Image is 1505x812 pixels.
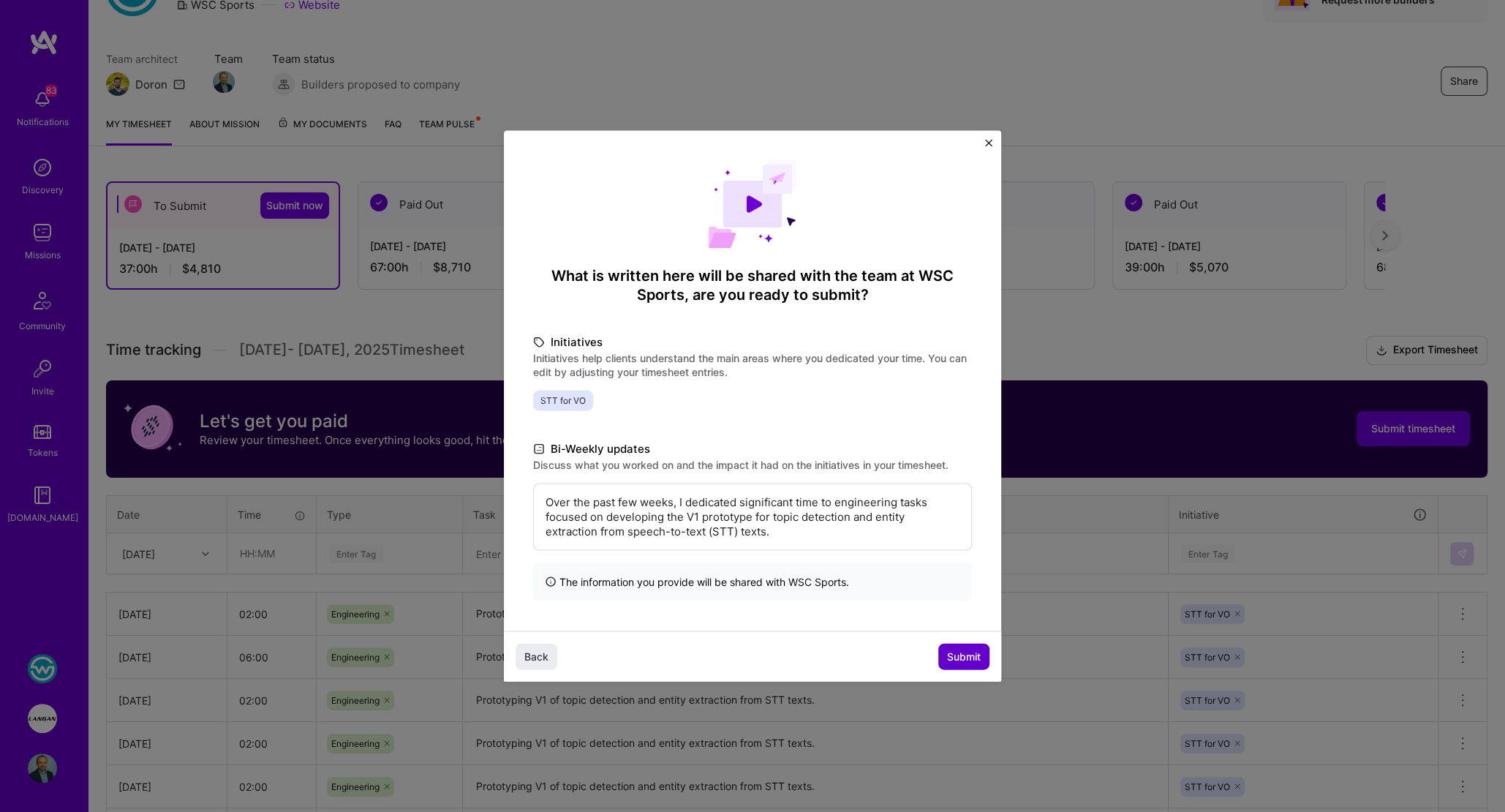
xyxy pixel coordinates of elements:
button: Back [516,643,557,669]
div: The information you provide will be shared with WSC Sports . [533,563,972,601]
i: icon InfoBlack [545,574,557,590]
label: Initiatives help clients understand the main areas where you dedicated your time. You can edit by... [533,351,972,379]
label: Discuss what you worked on and the impact it had on the initiatives in your timesheet. [533,458,972,472]
button: Close [985,140,992,155]
span: STT for VO [533,391,593,411]
h4: What is written here will be shared with the team at WSC Sports , are you ready to submit? [533,266,972,304]
button: Submit [938,643,989,669]
img: Demo day [708,160,797,249]
label: Bi-Weekly updates [533,440,972,458]
p: Over the past few weeks, I dedicated significant time to engineering tasks focused on developing ... [546,495,959,539]
label: Initiatives [533,334,972,351]
i: icon TagBlack [533,334,545,350]
i: icon DocumentBlack [533,440,545,457]
span: Back [524,649,548,663]
span: Submit [947,649,981,663]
